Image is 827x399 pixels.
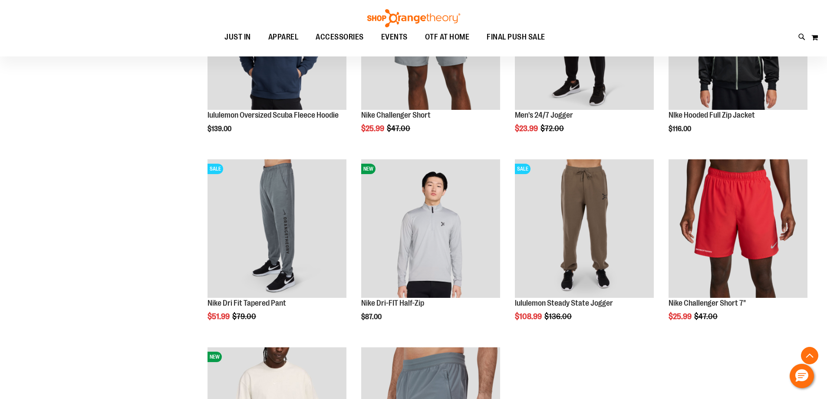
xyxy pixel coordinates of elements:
[232,312,257,321] span: $79.00
[361,111,431,119] a: Nike Challenger Short
[208,111,339,119] a: lululemon Oversized Scuba Fleece Hoodie
[511,155,658,343] div: product
[381,27,408,47] span: EVENTS
[694,312,719,321] span: $47.00
[669,125,692,133] span: $116.00
[387,124,412,133] span: $47.00
[801,347,818,364] button: Back To Top
[208,312,231,321] span: $51.99
[208,352,222,362] span: NEW
[208,164,223,174] span: SALE
[478,27,554,47] a: FINAL PUSH SALE
[669,299,746,307] a: Nike Challenger Short 7"
[487,27,545,47] span: FINAL PUSH SALE
[361,164,376,174] span: NEW
[307,27,372,47] a: ACCESSORIES
[216,27,260,47] a: JUST IN
[515,111,573,119] a: Men's 24/7 Jogger
[224,27,251,47] span: JUST IN
[544,312,573,321] span: $136.00
[366,9,461,27] img: Shop Orangetheory
[515,312,543,321] span: $108.99
[361,299,424,307] a: Nike Dri-FIT Half-Zip
[203,155,351,343] div: product
[515,124,539,133] span: $23.99
[790,364,814,388] button: Hello, have a question? Let’s chat.
[208,125,233,133] span: $139.00
[361,159,500,300] a: Nike Dri-FIT Half-ZipNEW
[515,299,613,307] a: lululemon Steady State Jogger
[515,164,530,174] span: SALE
[316,27,364,47] span: ACCESSORIES
[515,159,654,300] a: lululemon Steady State JoggerSALE
[669,111,755,119] a: NIke Hooded Full Zip Jacket
[260,27,307,47] a: APPAREL
[268,27,299,47] span: APPAREL
[357,155,504,343] div: product
[540,124,565,133] span: $72.00
[416,27,478,47] a: OTF AT HOME
[361,124,385,133] span: $25.99
[208,159,346,298] img: Product image for Nike Dri Fit Tapered Pant
[208,159,346,300] a: Product image for Nike Dri Fit Tapered PantSALE
[669,159,807,300] a: Product image for Nike Challenger Short 7"
[425,27,470,47] span: OTF AT HOME
[664,155,812,343] div: product
[669,312,693,321] span: $25.99
[361,313,383,321] span: $87.00
[669,159,807,298] img: Product image for Nike Challenger Short 7"
[515,159,654,298] img: lululemon Steady State Jogger
[372,27,416,47] a: EVENTS
[208,299,286,307] a: Nike Dri Fit Tapered Pant
[361,159,500,298] img: Nike Dri-FIT Half-Zip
